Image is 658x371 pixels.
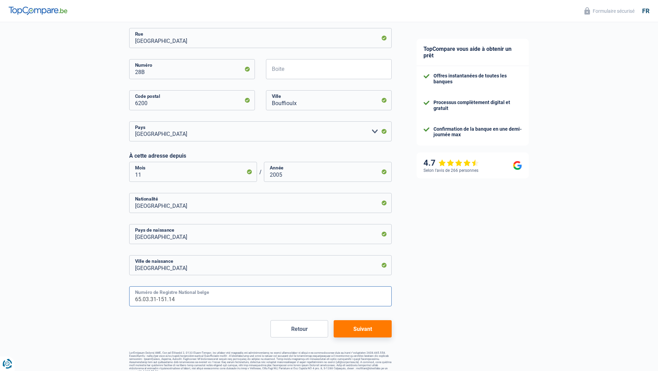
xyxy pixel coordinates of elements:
[129,286,392,306] input: 12.12.12-123.12
[129,224,392,244] input: Belgique
[417,39,529,66] div: TopCompare vous aide à obtenir un prêt
[433,73,522,85] div: Offres instantanées de toutes les banques
[334,320,391,337] button: Suivant
[264,162,392,182] input: AAAA
[642,7,649,15] div: fr
[129,193,392,213] input: Belgique
[433,126,522,138] div: Confirmation de la banque en une demi-journée max
[270,320,328,337] button: Retour
[580,5,639,17] button: Formulaire sécurisé
[423,168,478,173] div: Selon l’avis de 266 personnes
[9,7,67,15] img: TopCompare Logo
[129,162,257,182] input: MM
[257,169,264,175] span: /
[423,158,479,168] div: 4.7
[433,100,522,111] div: Processus complètement digital et gratuit
[129,152,392,159] label: À cette adresse depuis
